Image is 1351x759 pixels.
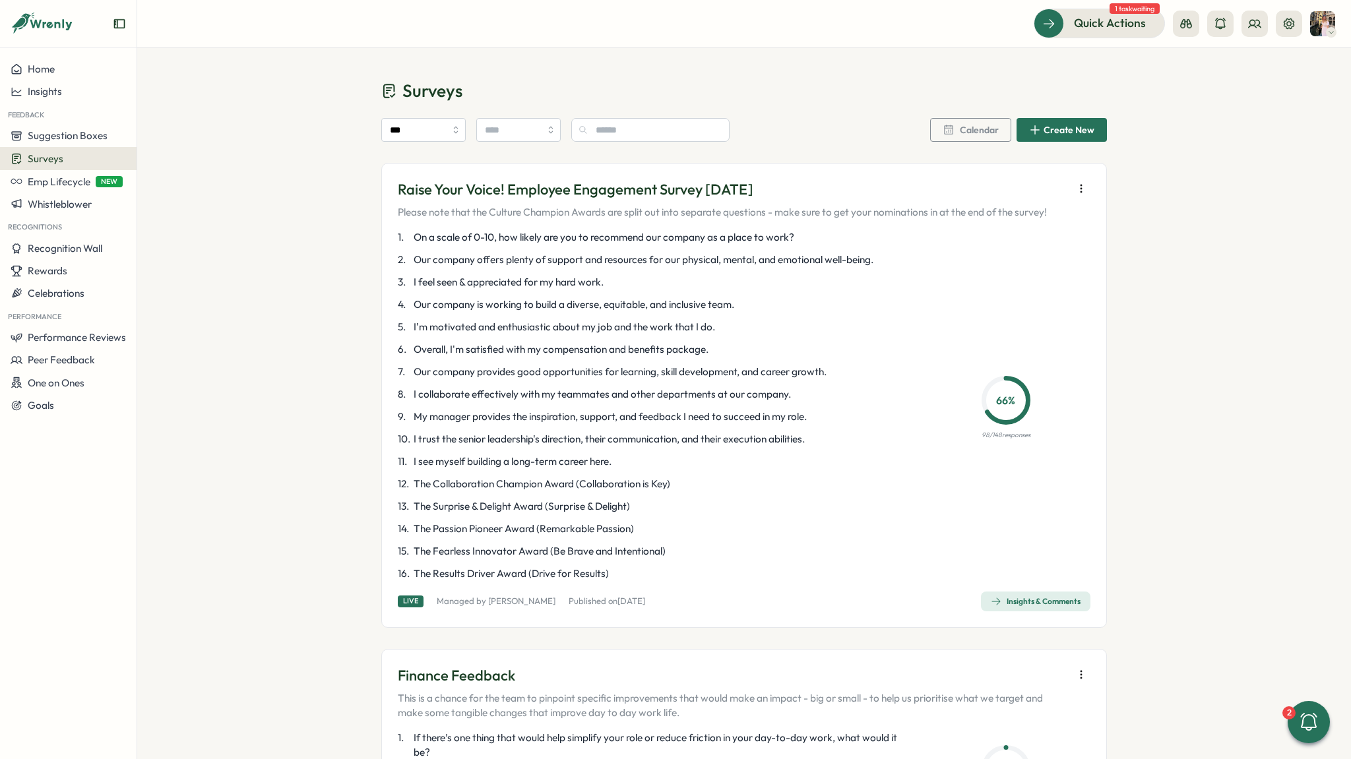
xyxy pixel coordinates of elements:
span: Insights [28,85,62,98]
span: 8 . [398,387,411,402]
p: Please note that the Culture Champion Awards are split out into separate questions - make sure to... [398,205,1047,220]
button: Insights & Comments [981,592,1090,611]
span: Goals [28,399,54,411]
span: 15 . [398,544,411,559]
span: 1 . [398,230,411,245]
span: NEW [96,176,123,187]
button: Quick Actions [1034,9,1165,38]
span: 7 . [398,365,411,379]
p: 98 / 148 responses [982,430,1030,440]
span: Home [28,63,55,75]
span: Celebrations [28,287,84,299]
span: The Results Driver Award (Drive for Results) [414,566,609,581]
span: I see myself building a long-term career here. [414,454,612,469]
div: Insights & Comments [991,596,1081,607]
img: Hannah Saunders [1310,11,1335,36]
span: 16 . [398,566,411,581]
span: 6 . [398,342,411,357]
span: Surveys [402,79,462,102]
span: 4 . [398,297,411,312]
span: One on Ones [28,377,84,389]
span: 9 . [398,410,411,424]
a: [PERSON_NAME] [488,595,555,606]
span: I trust the senior leadership's direction, their communication, and their execution abilities. [414,432,805,446]
button: Expand sidebar [113,17,126,30]
button: Create New [1017,118,1107,142]
span: 1 task waiting [1110,3,1160,14]
span: Whistleblower [28,198,92,210]
span: 14 . [398,522,411,536]
div: 2 [1282,706,1296,719]
p: Raise Your Voice! Employee Engagement Survey [DATE] [398,179,1047,200]
span: Peer Feedback [28,353,95,366]
span: 2 . [398,253,411,267]
p: Published on [569,595,645,607]
span: The Passion Pioneer Award (Remarkable Passion) [414,522,634,536]
span: 5 . [398,320,411,334]
span: 13 . [398,499,411,514]
span: Suggestion Boxes [28,129,108,142]
p: This is a chance for the team to pinpoint specific improvements that would make an impact - big o... [398,691,1067,720]
span: 12 . [398,477,411,491]
span: Emp Lifecycle [28,175,90,188]
span: Surveys [28,152,63,165]
span: The Fearless Innovator Award (Be Brave and Intentional) [414,544,666,559]
span: 3 . [398,275,411,289]
span: Our company is working to build a diverse, equitable, and inclusive team. [414,297,734,312]
span: 10 . [398,432,411,446]
span: Our company provides good opportunities for learning, skill development, and career growth. [414,365,827,379]
span: Quick Actions [1074,15,1146,32]
span: Calendar [960,125,999,135]
span: [DATE] [617,595,645,606]
span: I'm motivated and enthusiastic about my job and the work that I do. [414,320,715,334]
span: 11 . [398,454,411,469]
span: Our company offers plenty of support and resources for our physical, mental, and emotional well-b... [414,253,873,267]
button: 2 [1288,701,1330,743]
p: Managed by [437,595,555,607]
span: On a scale of 0-10, how likely are you to recommend our company as a place to work? [414,230,794,245]
span: Recognition Wall [28,242,102,255]
span: The Surprise & Delight Award (Surprise & Delight) [414,499,630,514]
p: 66 % [986,392,1026,409]
span: Create New [1044,125,1094,135]
span: Rewards [28,264,67,277]
span: I collaborate effectively with my teammates and other departments at our company. [414,387,791,402]
p: Finance Feedback [398,665,1067,686]
span: The Collaboration Champion Award (Collaboration is Key) [414,477,670,491]
span: I feel seen & appreciated for my hard work. [414,275,604,289]
div: Live [398,595,424,607]
button: Calendar [930,118,1011,142]
span: Performance Reviews [28,331,126,344]
span: My manager provides the inspiration, support, and feedback I need to succeed in my role. [414,410,807,424]
span: Overall, I'm satisfied with my compensation and benefits package. [414,342,708,357]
